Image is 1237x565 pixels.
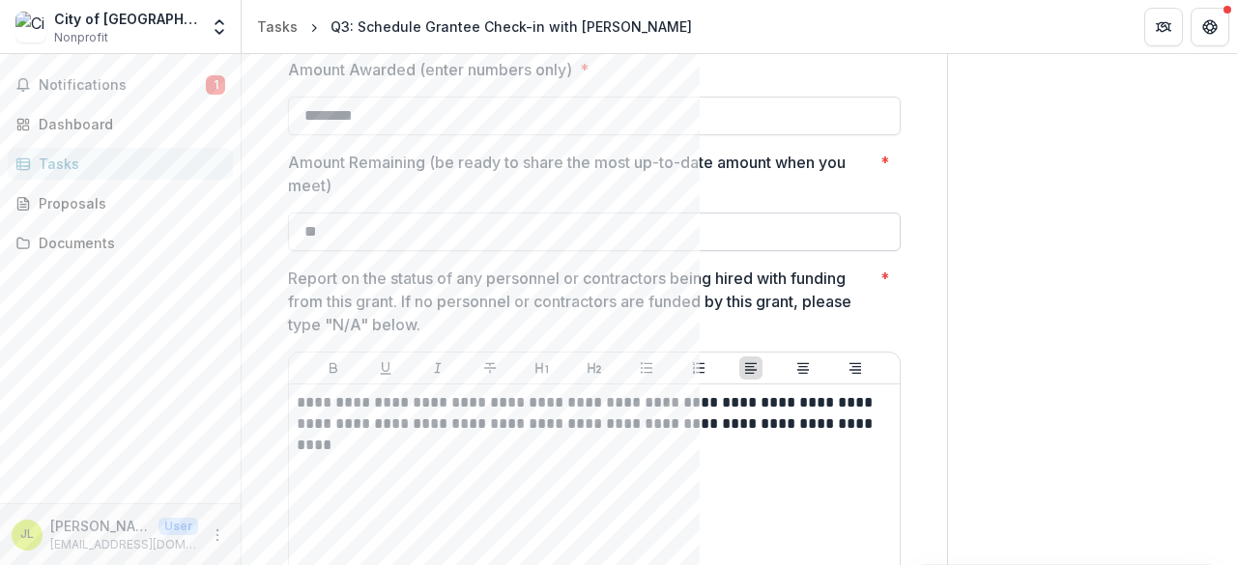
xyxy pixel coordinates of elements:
[1144,8,1183,46] button: Partners
[206,523,229,547] button: More
[39,233,217,253] div: Documents
[531,356,554,380] button: Heading 1
[844,356,867,380] button: Align Right
[331,16,692,37] div: Q3: Schedule Grantee Check-in with [PERSON_NAME]
[374,356,397,380] button: Underline
[39,193,217,213] div: Proposals
[322,356,345,380] button: Bold
[791,356,815,380] button: Align Center
[288,151,873,197] p: Amount Remaining (be ready to share the most up-to-date amount when you meet)
[39,154,217,174] div: Tasks
[1191,8,1229,46] button: Get Help
[39,77,206,94] span: Notifications
[249,13,700,41] nav: breadcrumb
[257,16,298,37] div: Tasks
[15,12,46,42] img: City of Tulsa on behalf of the Tulsa Fire Department
[54,29,108,46] span: Nonprofit
[8,148,233,180] a: Tasks
[54,9,198,29] div: City of [GEOGRAPHIC_DATA] on behalf of the Tulsa Fire Department
[478,356,502,380] button: Strike
[288,267,873,336] p: Report on the status of any personnel or contractors being hired with funding from this grant. If...
[206,75,225,95] span: 1
[50,516,151,536] p: [PERSON_NAME]
[426,356,449,380] button: Italicize
[20,528,34,541] div: Justin Lemery
[8,108,233,140] a: Dashboard
[8,187,233,219] a: Proposals
[687,356,710,380] button: Ordered List
[158,518,198,535] p: User
[288,58,572,81] p: Amount Awarded (enter numbers only)
[583,356,606,380] button: Heading 2
[249,13,305,41] a: Tasks
[39,114,217,134] div: Dashboard
[635,356,658,380] button: Bullet List
[8,70,233,100] button: Notifications1
[8,227,233,259] a: Documents
[50,536,198,553] p: [EMAIL_ADDRESS][DOMAIN_NAME]
[739,356,762,380] button: Align Left
[206,8,233,46] button: Open entity switcher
